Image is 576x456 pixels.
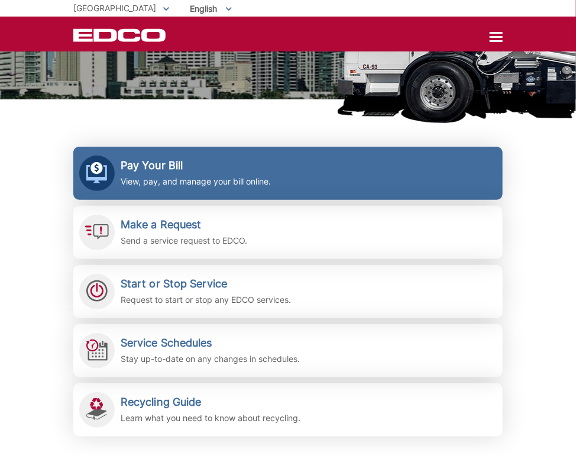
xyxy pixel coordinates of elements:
h2: Recycling Guide [121,396,300,409]
p: View, pay, and manage your bill online. [121,175,271,188]
a: Service Schedules Stay up-to-date on any changes in schedules. [73,324,503,377]
a: Make a Request Send a service request to EDCO. [73,206,503,259]
a: Recycling Guide Learn what you need to know about recycling. [73,383,503,436]
p: Send a service request to EDCO. [121,234,247,247]
span: [GEOGRAPHIC_DATA] [73,3,156,13]
h2: Pay Your Bill [121,159,271,172]
h2: Service Schedules [121,337,300,350]
p: Stay up-to-date on any changes in schedules. [121,352,300,366]
p: Request to start or stop any EDCO services. [121,293,291,306]
h2: Make a Request [121,218,247,231]
h2: Start or Stop Service [121,277,291,290]
p: Learn what you need to know about recycling. [121,412,300,425]
a: EDCD logo. Return to the homepage. [73,28,167,42]
a: Pay Your Bill View, pay, and manage your bill online. [73,147,503,200]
